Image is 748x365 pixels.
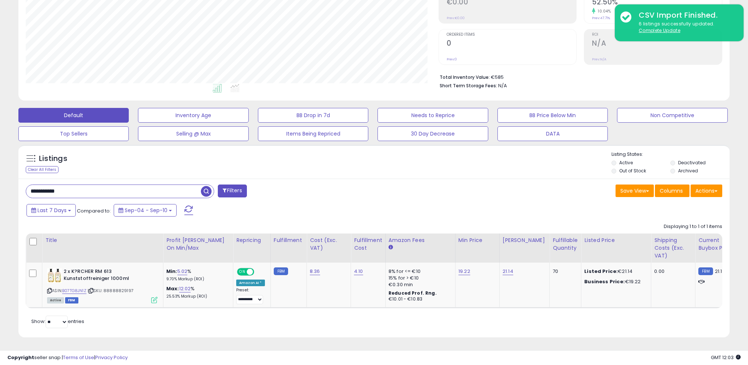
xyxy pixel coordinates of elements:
h2: N/A [592,39,722,49]
li: €585 [440,72,717,81]
button: Actions [691,185,722,197]
div: 8% for <= €10 [389,268,450,275]
div: CSV Import Finished. [633,10,738,21]
span: Ordered Items [447,33,577,37]
label: Out of Stock [619,168,646,174]
p: 9.70% Markup (ROI) [166,277,227,282]
div: % [166,268,227,282]
button: Columns [655,185,689,197]
span: All listings currently available for purchase on Amazon [47,297,64,303]
small: FBM [698,267,713,275]
strong: Copyright [7,354,34,361]
div: 6 listings successfully updated. [633,21,738,34]
div: seller snap | | [7,354,128,361]
span: OFF [253,269,265,275]
div: €0.30 min [389,281,450,288]
a: 21.14 [503,268,513,275]
p: Listing States: [611,151,730,158]
button: Inventory Age [138,108,248,123]
th: The percentage added to the cost of goods (COGS) that forms the calculator for Min & Max prices. [163,234,233,263]
a: Terms of Use [63,354,94,361]
div: Fulfillment [274,236,304,244]
b: Short Term Storage Fees: [440,83,497,89]
small: Amazon Fees. [389,244,393,251]
span: Last 7 Days [38,207,67,214]
div: 15% for > €10 [389,275,450,281]
button: Default [18,108,129,123]
div: 70 [553,268,575,275]
a: 5.02 [177,268,188,275]
button: Selling @ Max [138,126,248,141]
label: Active [619,159,633,166]
div: €19.22 [584,278,645,285]
span: ROI [592,33,722,37]
a: 19.22 [458,268,470,275]
span: ON [238,269,247,275]
a: 12.02 [179,285,191,292]
span: Show: entries [31,318,84,325]
b: Business Price: [584,278,625,285]
a: 4.10 [354,268,363,275]
button: Sep-04 - Sep-10 [114,204,177,217]
b: Total Inventory Value: [440,74,490,80]
small: Prev: 47.71% [592,16,610,20]
small: Prev: €0.00 [447,16,465,20]
div: Amazon Fees [389,236,452,244]
small: 10.04% [595,8,611,14]
button: Last 7 Days [26,204,76,217]
div: Title [45,236,160,244]
div: % [166,285,227,299]
div: Repricing [236,236,267,244]
div: €10.01 - €10.83 [389,296,450,302]
button: Items Being Repriced [258,126,368,141]
button: Needs to Reprice [377,108,488,123]
div: Preset: [236,288,265,304]
div: Min Price [458,236,496,244]
span: | SKU: 88888829197 [88,288,134,294]
b: 2 x K?RCHER RM 613 Kunststoffreiniger 1000ml [64,268,153,284]
div: €21.14 [584,268,645,275]
p: 25.53% Markup (ROI) [166,294,227,299]
label: Archived [678,168,698,174]
h2: 0 [447,39,577,49]
b: Reduced Prof. Rng. [389,290,437,296]
div: Profit [PERSON_NAME] on Min/Max [166,236,230,252]
div: Fulfillment Cost [354,236,382,252]
span: 2025-09-18 12:03 GMT [711,354,741,361]
div: Listed Price [584,236,648,244]
button: Non Competitive [617,108,727,123]
div: Shipping Costs (Exc. VAT) [654,236,692,260]
div: Current Buybox Price [698,236,736,252]
button: Top Sellers [18,126,129,141]
small: FBM [274,267,288,275]
span: Sep-04 - Sep-10 [125,207,167,214]
span: Columns [660,187,683,194]
button: 30 Day Decrease [377,126,488,141]
button: Save View [616,185,654,197]
b: Max: [166,285,179,292]
div: Clear All Filters [26,166,59,173]
small: Prev: 0 [447,57,457,62]
div: Fulfillable Quantity [553,236,578,252]
u: Complete Update [639,27,680,34]
span: 21.14 [715,268,726,275]
div: Amazon AI * [236,280,265,286]
a: Privacy Policy [95,354,128,361]
div: Cost (Exc. VAT) [310,236,348,252]
a: B07TG8JN1Z [62,288,86,294]
label: Deactivated [678,159,706,166]
button: Filters [218,185,247,197]
button: DATA [497,126,608,141]
span: FBM [65,297,78,303]
b: Min: [166,268,177,275]
div: [PERSON_NAME] [503,236,546,244]
span: N/A [498,82,507,89]
img: 41jDogUF7UL._SL40_.jpg [47,268,62,283]
a: 8.36 [310,268,320,275]
div: Displaying 1 to 1 of 1 items [664,223,722,230]
div: 0.00 [654,268,689,275]
span: Compared to: [77,207,111,214]
button: BB Drop in 7d [258,108,368,123]
small: Prev: N/A [592,57,606,62]
div: ASIN: [47,268,157,302]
